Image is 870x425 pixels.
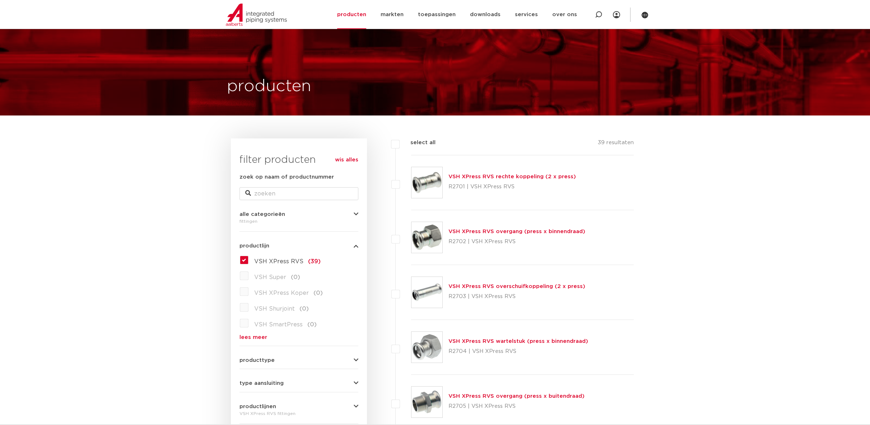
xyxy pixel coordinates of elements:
[239,212,285,217] span: alle categorieën
[254,306,295,312] span: VSH Shurjoint
[299,306,309,312] span: (0)
[308,259,321,264] span: (39)
[239,358,358,363] button: producttype
[239,404,358,409] button: productlijnen
[598,138,634,150] p: 39 resultaten
[291,274,300,280] span: (0)
[239,381,284,386] span: type aansluiting
[239,243,269,249] span: productlijn
[254,322,303,327] span: VSH SmartPress
[400,138,436,147] label: select all
[254,274,286,280] span: VSH Super
[448,174,576,179] a: VSH XPress RVS rechte koppeling (2 x press)
[227,75,311,98] h1: producten
[239,404,276,409] span: productlijnen
[411,167,442,198] img: Thumbnail for VSH XPress RVS rechte koppeling (2 x press)
[448,236,585,247] p: R2702 | VSH XPress RVS
[313,290,323,296] span: (0)
[254,259,303,264] span: VSH XPress RVS
[411,387,442,417] img: Thumbnail for VSH XPress RVS overgang (press x buitendraad)
[239,335,358,340] a: lees meer
[448,291,585,302] p: R2703 | VSH XPress RVS
[448,393,585,399] a: VSH XPress RVS overgang (press x buitendraad)
[239,243,358,249] button: productlijn
[448,181,576,193] p: R2701 | VSH XPress RVS
[239,381,358,386] button: type aansluiting
[448,401,585,412] p: R2705 | VSH XPress RVS
[411,332,442,363] img: Thumbnail for VSH XPress RVS wartelstuk (press x binnendraad)
[239,358,275,363] span: producttype
[448,284,585,289] a: VSH XPress RVS overschuifkoppeling (2 x press)
[448,346,588,357] p: R2704 | VSH XPress RVS
[448,229,585,234] a: VSH XPress RVS overgang (press x binnendraad)
[335,156,358,164] a: wis alles
[239,212,358,217] button: alle categorieën
[448,339,588,344] a: VSH XPress RVS wartelstuk (press x binnendraad)
[411,222,442,253] img: Thumbnail for VSH XPress RVS overgang (press x binnendraad)
[239,187,358,200] input: zoeken
[239,173,334,181] label: zoek op naam of productnummer
[254,290,309,296] span: VSH XPress Koper
[411,277,442,308] img: Thumbnail for VSH XPress RVS overschuifkoppeling (2 x press)
[239,409,358,418] div: VSH XPress RVS fittingen
[239,217,358,226] div: fittingen
[307,322,317,327] span: (0)
[239,153,358,167] h3: filter producten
